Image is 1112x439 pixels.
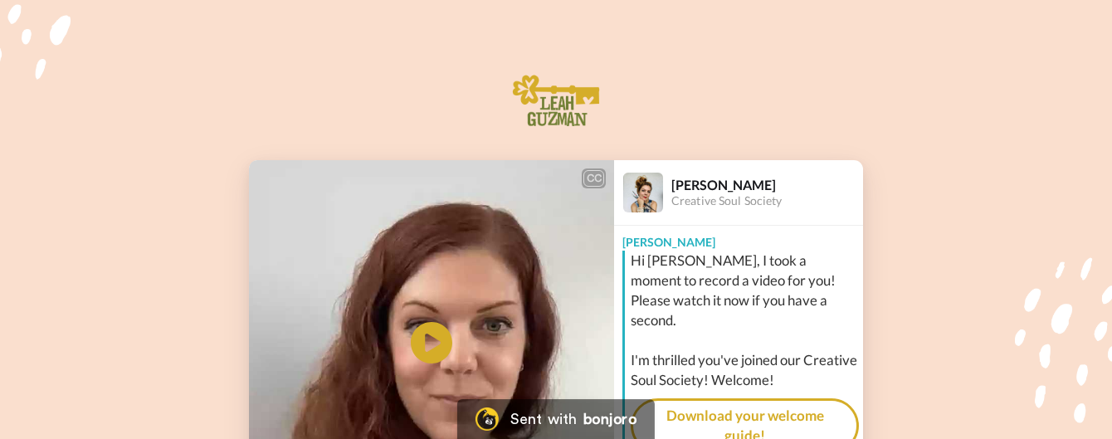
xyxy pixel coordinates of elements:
img: Welcome committee logo [508,69,604,135]
div: bonjoro [583,412,636,427]
img: Bonjoro Logo [476,407,499,431]
div: CC [583,170,604,187]
img: Profile Image [623,173,663,212]
div: Hi [PERSON_NAME], I took a moment to record a video for you! Please watch it now if you have a se... [631,251,859,390]
div: [PERSON_NAME] [671,177,862,193]
div: Creative Soul Society [671,194,862,208]
div: Sent with [510,412,577,427]
a: Bonjoro LogoSent withbonjoro [457,399,655,439]
div: [PERSON_NAME] [614,226,863,251]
